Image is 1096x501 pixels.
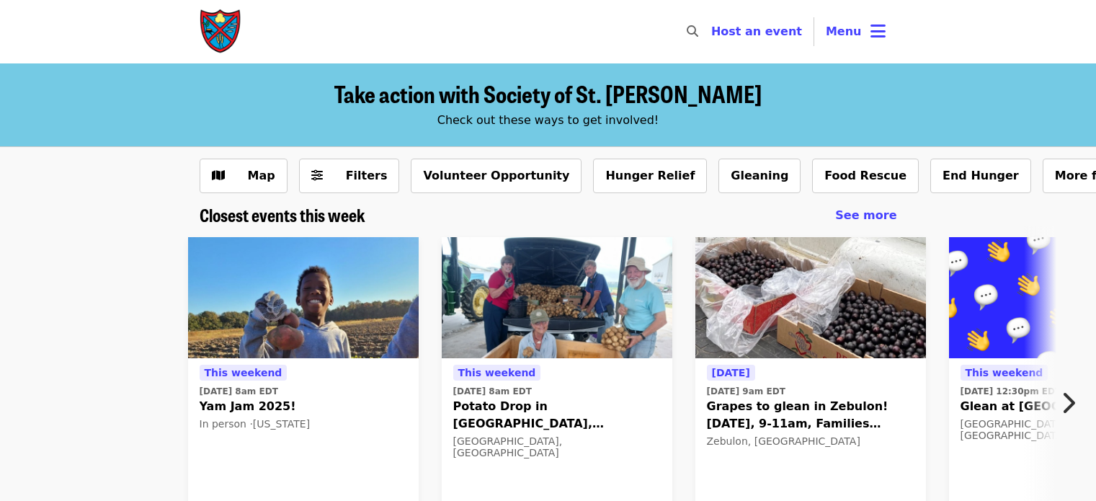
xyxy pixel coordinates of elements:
i: search icon [687,25,698,38]
span: This weekend [458,367,536,378]
span: Yam Jam 2025! [200,398,407,415]
i: bars icon [870,21,886,42]
button: Toggle account menu [814,14,897,49]
button: Food Rescue [812,159,919,193]
a: See more [835,207,896,224]
button: Gleaning [718,159,801,193]
span: [DATE] [712,367,750,378]
div: Zebulon, [GEOGRAPHIC_DATA] [707,435,914,448]
input: Search [707,14,718,49]
div: Closest events this week [188,205,909,226]
img: Potato Drop in New Hill, NC! organized by Society of St. Andrew [442,237,672,358]
span: Map [248,169,275,182]
button: Filters (0 selected) [299,159,400,193]
span: See more [835,208,896,222]
time: [DATE] 8am EDT [453,385,532,398]
button: Hunger Relief [593,159,707,193]
span: Filters [346,169,388,182]
span: This weekend [205,367,282,378]
span: Grapes to glean in Zebulon! [DATE], 9-11am, Families welcome! [707,398,914,433]
a: Closest events this week [200,205,365,226]
i: map icon [212,169,225,182]
button: End Hunger [930,159,1031,193]
span: Take action with Society of St. [PERSON_NAME] [334,76,762,110]
time: [DATE] 8am EDT [200,385,278,398]
button: Next item [1048,383,1096,423]
time: [DATE] 9am EDT [707,385,785,398]
span: In person · [US_STATE] [200,418,311,430]
time: [DATE] 12:30pm EDT [961,385,1061,398]
span: Menu [826,25,862,38]
button: Show map view [200,159,288,193]
span: This weekend [966,367,1043,378]
a: Host an event [711,25,802,38]
span: Closest events this week [200,202,365,227]
img: Society of St. Andrew - Home [200,9,243,55]
div: [GEOGRAPHIC_DATA], [GEOGRAPHIC_DATA] [453,435,661,460]
i: chevron-right icon [1061,389,1075,417]
img: Grapes to glean in Zebulon! Tuesday 9/30/2025, 9-11am, Families welcome! organized by Society of ... [695,237,926,358]
button: Volunteer Opportunity [411,159,582,193]
div: Check out these ways to get involved! [200,112,897,129]
img: Yam Jam 2025! organized by Society of St. Andrew [188,237,419,358]
i: sliders-h icon [311,169,323,182]
span: Potato Drop in [GEOGRAPHIC_DATA], [GEOGRAPHIC_DATA]! [453,398,661,433]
